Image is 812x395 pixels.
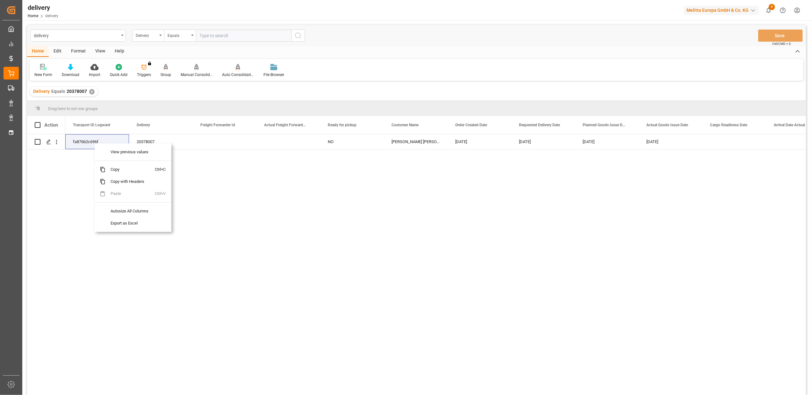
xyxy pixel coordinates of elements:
button: Save [758,30,803,42]
span: 20378007 [67,89,87,94]
span: Ready for pickup [328,123,356,127]
span: Order Created Date [455,123,487,127]
span: Ctrl+V [155,188,169,200]
button: Melitta Europa GmbH & Co. KG [684,4,761,16]
span: Customer Name [392,123,419,127]
div: Download [62,72,79,78]
span: Delivery [33,89,50,94]
button: open menu [164,30,196,42]
span: Transport ID Logward [73,123,110,127]
div: Delivery [136,31,157,38]
div: Equals [168,31,189,38]
a: Home [28,14,38,18]
span: Arrival Date Actual [774,123,805,127]
span: Requested Delivery Date [519,123,560,127]
span: Actual Goods Issue Date [646,123,688,127]
span: Freight Forwarder Id [200,123,235,127]
button: search button [291,30,305,42]
div: Import [89,72,100,78]
div: Group [161,72,171,78]
span: View previous values [105,146,155,158]
div: Home [27,46,49,57]
div: [DATE] [511,134,575,149]
div: [DATE] [448,134,511,149]
div: [PERSON_NAME] [PERSON_NAME] D ASQ [384,134,448,149]
div: Edit [49,46,66,57]
span: Drag here to set row groups [48,106,98,111]
div: delivery [34,31,119,39]
div: Quick Add [110,72,127,78]
span: Delivery [137,123,150,127]
span: Ctrl+C [155,163,169,176]
button: open menu [132,30,164,42]
div: fa876b2c696f [65,134,129,149]
div: Melitta Europa GmbH & Co. KG [684,6,759,15]
span: Cargo Readiness Date [710,123,747,127]
button: Help Center [776,3,790,17]
span: Copy [105,163,155,176]
div: Help [110,46,129,57]
div: ✕ [89,89,95,94]
div: Auto Consolidation [222,72,254,78]
div: Manual Consolidation [181,72,212,78]
button: open menu [30,30,126,42]
div: delivery [28,3,58,12]
div: New Form [34,72,52,78]
span: Paste [105,188,155,200]
span: Equals [51,89,65,94]
span: Actual Freight Forwarder Id [264,123,307,127]
div: [DATE] [639,134,702,149]
span: Autosize All Columns [105,205,155,217]
div: View [90,46,110,57]
div: File Browser [263,72,284,78]
div: Format [66,46,90,57]
div: 20378007 [129,134,193,149]
span: Export as Excel [105,217,155,229]
div: [DATE] [575,134,639,149]
span: Planned Goods Issue Date [583,123,625,127]
input: Type to search [196,30,291,42]
div: NO [320,134,384,149]
button: show 6 new notifications [761,3,776,17]
span: 6 [769,4,775,10]
div: Press SPACE to select this row. [27,134,65,149]
span: Copy with Headers [105,176,155,188]
div: Action [44,122,58,128]
span: Ctrl/CMD + S [772,41,791,46]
